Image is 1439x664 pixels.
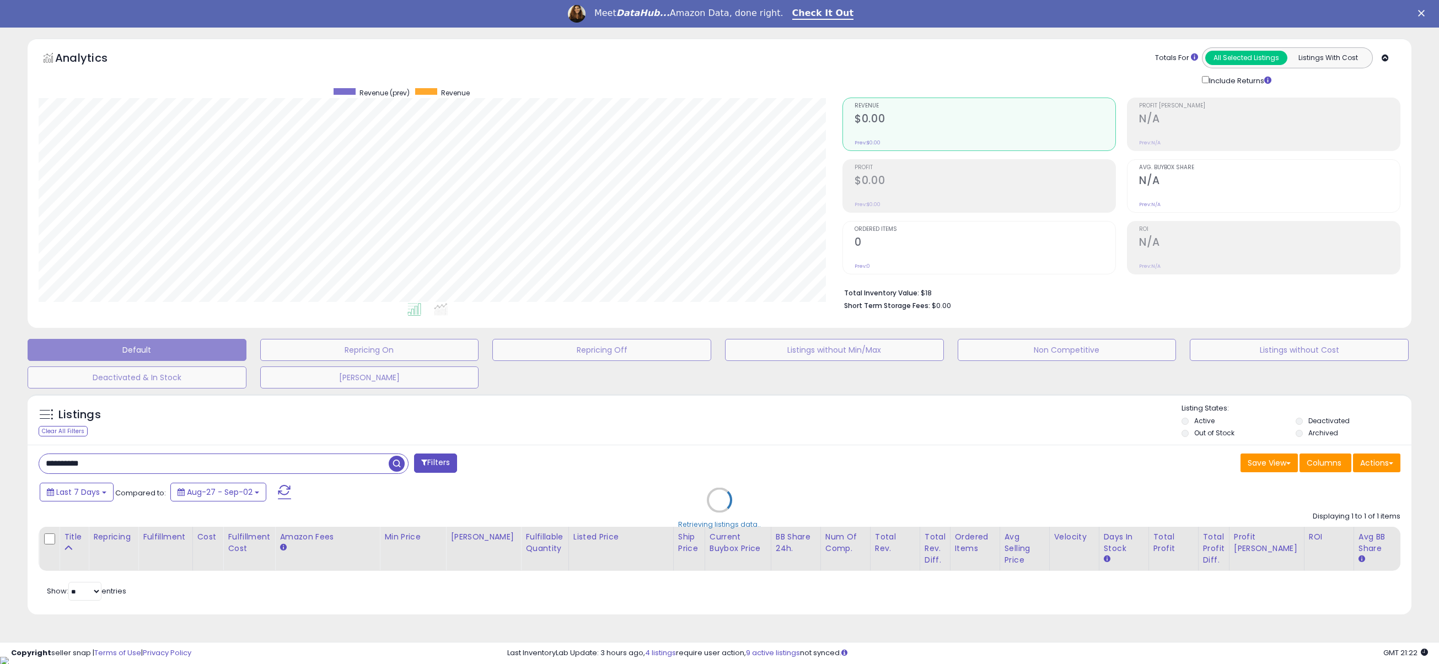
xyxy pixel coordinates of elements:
[507,648,1429,658] div: Last InventoryLab Update: 3 hours ago, require user action, not synced.
[1205,51,1287,65] button: All Selected Listings
[1139,174,1400,189] h2: N/A
[725,339,944,361] button: Listings without Min/Max
[492,339,711,361] button: Repricing Off
[855,201,880,208] small: Prev: $0.00
[1383,647,1428,658] span: 2025-09-11 21:22 GMT
[55,50,129,68] h5: Analytics
[855,112,1115,127] h2: $0.00
[1139,103,1400,109] span: Profit [PERSON_NAME]
[844,285,1392,299] li: $18
[11,648,191,658] div: seller snap | |
[1139,236,1400,251] h2: N/A
[260,366,479,388] button: [PERSON_NAME]
[1190,339,1409,361] button: Listings without Cost
[645,647,676,658] a: 4 listings
[11,647,51,658] strong: Copyright
[1418,10,1429,17] div: Close
[616,8,670,18] i: DataHub...
[844,301,930,310] b: Short Term Storage Fees:
[260,339,479,361] button: Repricing On
[1194,74,1285,87] div: Include Returns
[855,263,870,269] small: Prev: 0
[1139,165,1400,171] span: Avg. Buybox Share
[855,174,1115,189] h2: $0.00
[855,103,1115,109] span: Revenue
[932,300,951,311] span: $0.00
[359,88,410,98] span: Revenue (prev)
[855,236,1115,251] h2: 0
[844,288,919,298] b: Total Inventory Value:
[94,647,141,658] a: Terms of Use
[441,88,470,98] span: Revenue
[594,8,783,19] div: Meet Amazon Data, done right.
[958,339,1177,361] button: Non Competitive
[28,366,246,388] button: Deactivated & In Stock
[1139,263,1161,269] small: Prev: N/A
[1139,139,1161,146] small: Prev: N/A
[855,139,880,146] small: Prev: $0.00
[792,8,854,20] a: Check It Out
[746,647,800,658] a: 9 active listings
[1155,53,1198,63] div: Totals For
[28,339,246,361] button: Default
[143,647,191,658] a: Privacy Policy
[855,226,1115,233] span: Ordered Items
[1139,112,1400,127] h2: N/A
[1287,51,1369,65] button: Listings With Cost
[1139,226,1400,233] span: ROI
[855,165,1115,171] span: Profit
[1139,201,1161,208] small: Prev: N/A
[568,5,586,23] img: Profile image for Georgie
[678,519,761,529] div: Retrieving listings data..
